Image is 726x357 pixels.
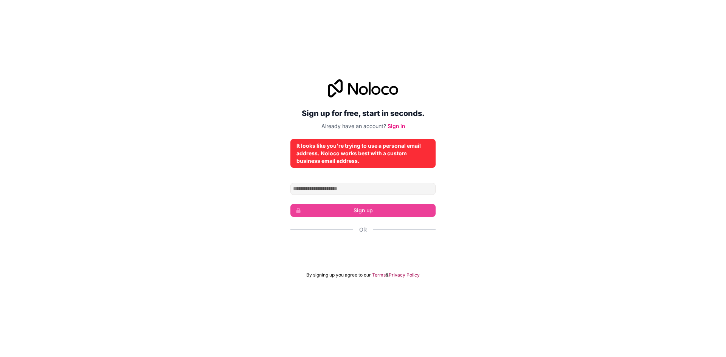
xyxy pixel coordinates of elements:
button: Sign up [290,204,436,217]
input: Email address [290,183,436,195]
a: Sign in [388,123,405,129]
iframe: دکمه «ورود به سیستم با Google» [287,242,439,258]
span: By signing up you agree to our [306,272,371,278]
span: & [386,272,389,278]
div: It looks like you're trying to use a personal email address. Noloco works best with a custom busi... [296,142,430,165]
h2: Sign up for free, start in seconds. [290,107,436,120]
span: Already have an account? [321,123,386,129]
a: Terms [372,272,386,278]
a: Privacy Policy [389,272,420,278]
span: Or [359,226,367,233]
